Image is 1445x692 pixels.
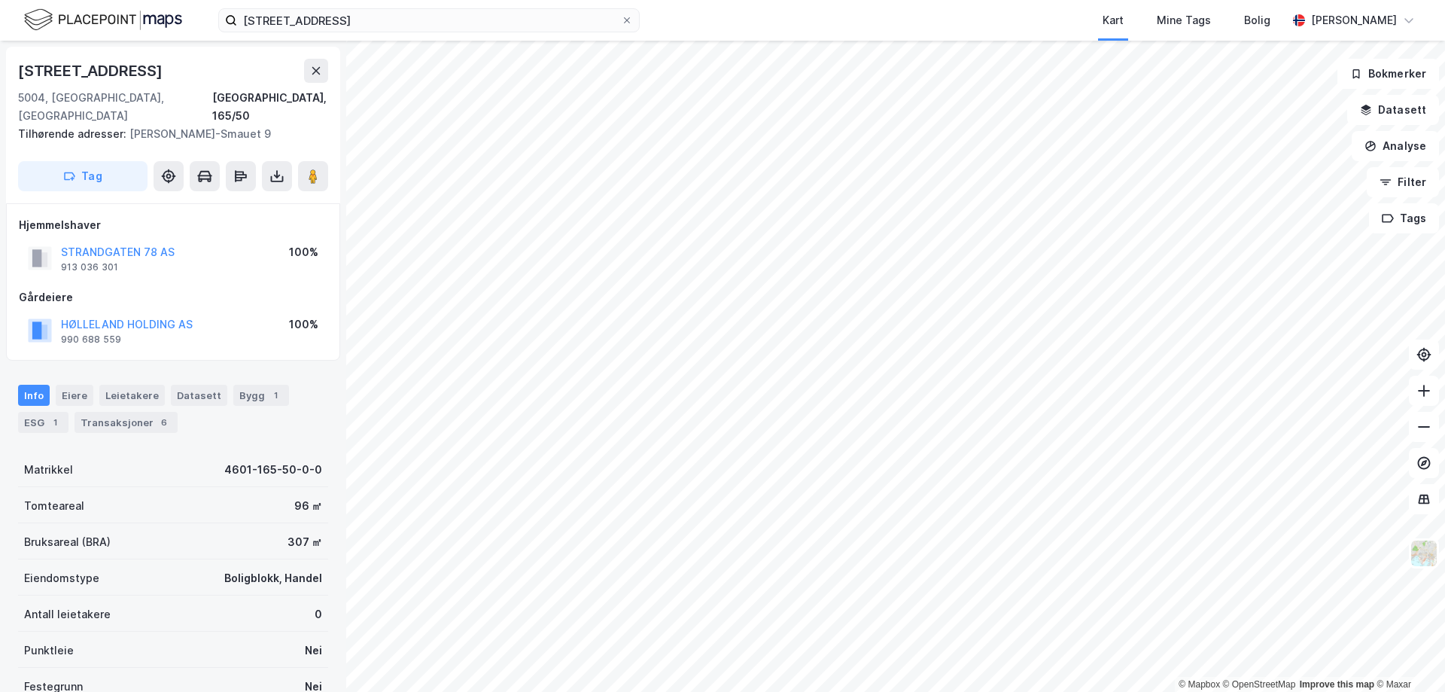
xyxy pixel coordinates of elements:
[287,533,322,551] div: 307 ㎡
[18,89,212,125] div: 5004, [GEOGRAPHIC_DATA], [GEOGRAPHIC_DATA]
[61,334,121,346] div: 990 688 559
[1370,620,1445,692] div: Kontrollprogram for chat
[24,461,73,479] div: Matrikkel
[224,461,322,479] div: 4601-165-50-0-0
[1410,539,1438,568] img: Z
[1179,679,1220,690] a: Mapbox
[1157,11,1211,29] div: Mine Tags
[1244,11,1270,29] div: Bolig
[315,605,322,623] div: 0
[99,385,165,406] div: Leietakere
[305,642,322,660] div: Nei
[1223,679,1296,690] a: OpenStreetMap
[268,388,283,403] div: 1
[19,216,327,234] div: Hjemmelshaver
[24,605,111,623] div: Antall leietakere
[1103,11,1124,29] div: Kart
[1347,95,1439,125] button: Datasett
[233,385,289,406] div: Bygg
[24,533,111,551] div: Bruksareal (BRA)
[18,161,148,191] button: Tag
[19,288,327,306] div: Gårdeiere
[24,642,74,660] div: Punktleie
[171,385,227,406] div: Datasett
[18,412,68,433] div: ESG
[47,415,62,430] div: 1
[1369,203,1439,233] button: Tags
[212,89,328,125] div: [GEOGRAPHIC_DATA], 165/50
[24,7,182,33] img: logo.f888ab2527a4732fd821a326f86c7f29.svg
[224,569,322,587] div: Boligblokk, Handel
[1370,620,1445,692] iframe: Chat Widget
[1352,131,1439,161] button: Analyse
[18,127,129,140] span: Tilhørende adresser:
[289,316,318,334] div: 100%
[18,125,316,143] div: [PERSON_NAME]-Smauet 9
[75,412,178,433] div: Transaksjoner
[1311,11,1397,29] div: [PERSON_NAME]
[61,261,118,273] div: 913 036 301
[1367,167,1439,197] button: Filter
[237,9,621,32] input: Søk på adresse, matrikkel, gårdeiere, leietakere eller personer
[56,385,93,406] div: Eiere
[18,385,50,406] div: Info
[289,243,318,261] div: 100%
[294,497,322,515] div: 96 ㎡
[18,59,166,83] div: [STREET_ADDRESS]
[24,497,84,515] div: Tomteareal
[157,415,172,430] div: 6
[1300,679,1374,690] a: Improve this map
[1337,59,1439,89] button: Bokmerker
[24,569,99,587] div: Eiendomstype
